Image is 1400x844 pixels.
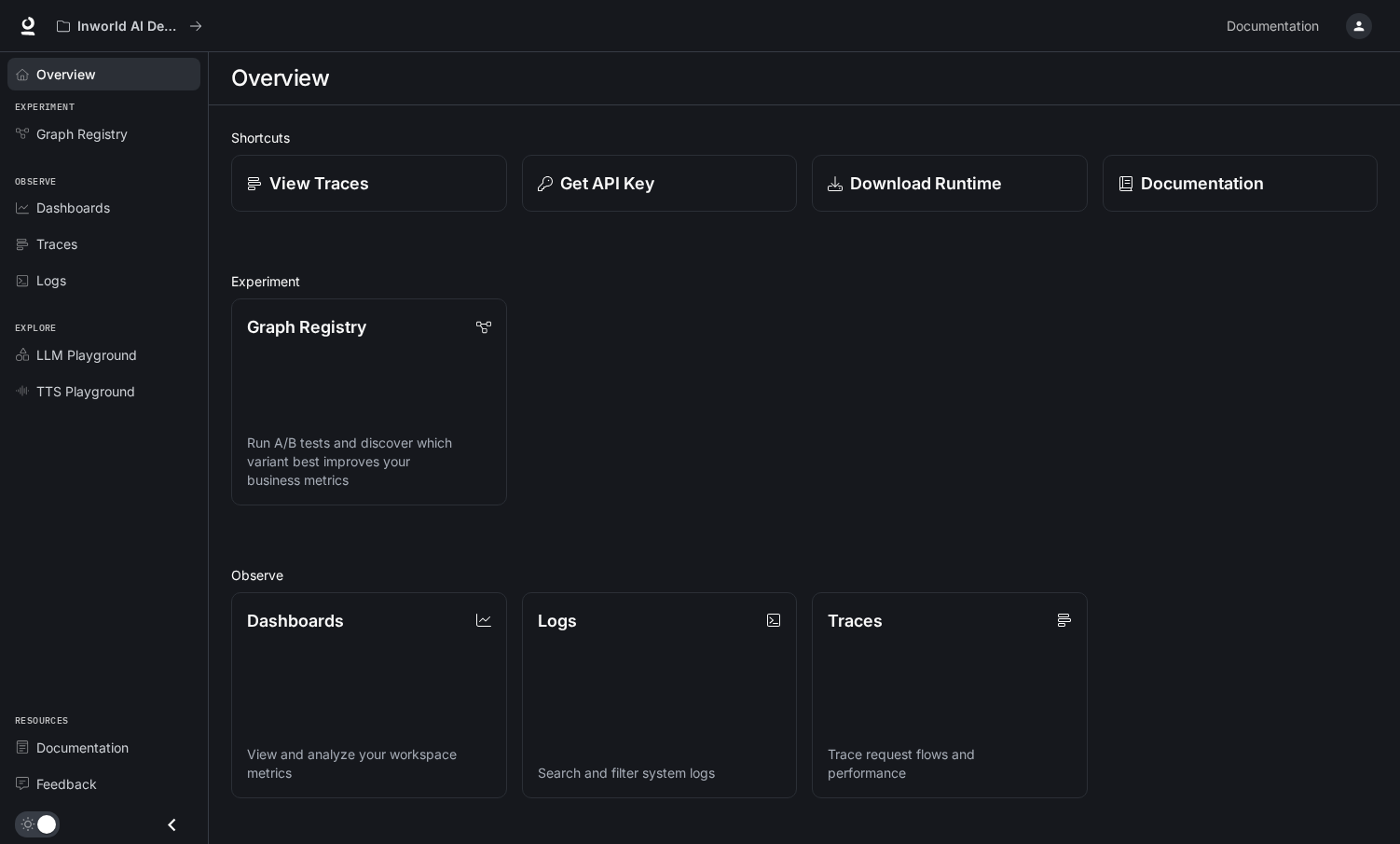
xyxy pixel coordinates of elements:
h2: Observe [231,565,1378,585]
p: Get API Key [560,171,654,196]
span: Overview [36,64,96,84]
span: Traces [36,234,77,254]
p: Download Runtime [850,171,1002,196]
span: Documentation [1227,15,1319,38]
a: Documentation [1103,155,1379,212]
h2: Experiment [231,271,1378,291]
button: All workspaces [48,7,211,45]
p: Documentation [1141,171,1264,196]
span: LLM Playground [36,345,137,365]
span: Graph Registry [36,124,128,144]
a: Logs [7,264,200,297]
button: Get API Key [522,155,798,212]
a: Dashboards [7,191,200,224]
span: Feedback [36,774,97,794]
span: Dark mode toggle [37,813,56,834]
p: View Traces [269,171,369,196]
a: Feedback [7,768,200,800]
a: LogsSearch and filter system logs [522,592,798,799]
p: Search and filter system logs [538,764,782,782]
p: Trace request flows and performance [828,745,1072,782]
span: Documentation [36,738,129,757]
a: Traces [7,228,200,260]
p: Inworld AI Demos [77,19,182,35]
a: Documentation [7,731,200,764]
p: Run A/B tests and discover which variant best improves your business metrics [247,434,491,490]
p: Traces [828,608,883,633]
p: View and analyze your workspace metrics [247,745,491,782]
a: Documentation [1219,7,1333,45]
span: TTS Playground [36,381,135,401]
a: LLM Playground [7,339,200,371]
a: Graph RegistryRun A/B tests and discover which variant best improves your business metrics [231,298,507,505]
h1: Overview [231,60,329,97]
span: Dashboards [36,198,110,217]
a: View Traces [231,155,507,212]
a: Download Runtime [812,155,1088,212]
a: TracesTrace request flows and performance [812,592,1088,799]
span: Logs [36,270,66,290]
p: Graph Registry [247,314,366,339]
a: TTS Playground [7,375,200,408]
p: Logs [538,608,577,633]
p: Dashboards [247,608,344,633]
a: Graph Registry [7,118,200,150]
button: Close drawer [151,806,193,844]
h2: Shortcuts [231,128,1378,147]
a: Overview [7,58,200,90]
a: DashboardsView and analyze your workspace metrics [231,592,507,799]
